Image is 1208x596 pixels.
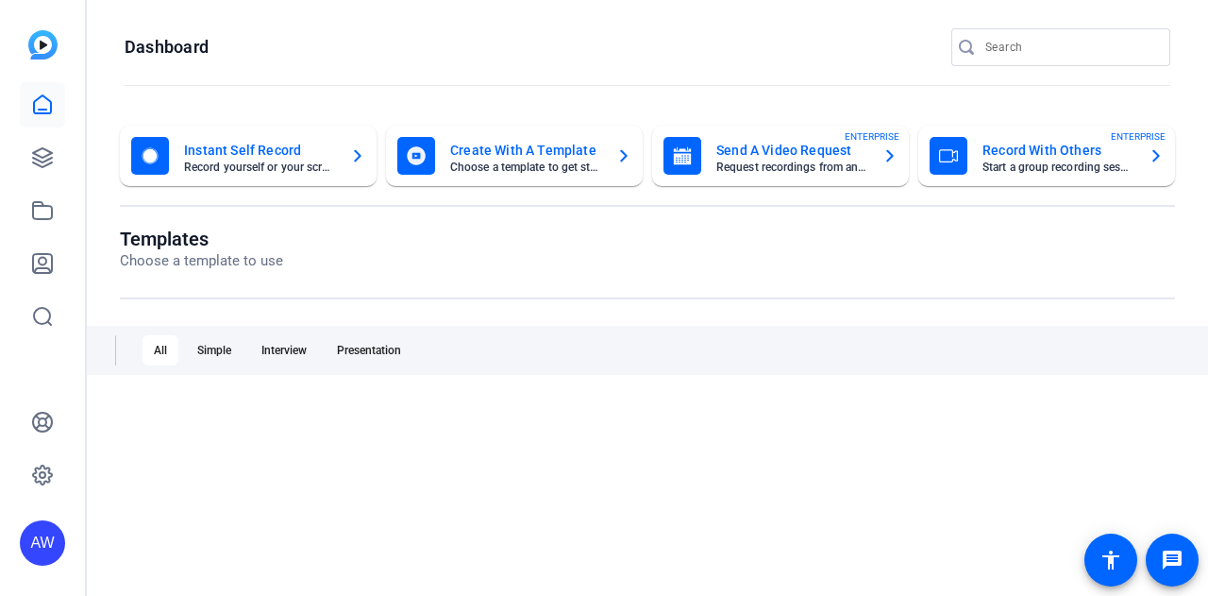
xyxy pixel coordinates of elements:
[186,335,243,366] div: Simple
[985,36,1155,59] input: Search
[450,162,601,173] mat-card-subtitle: Choose a template to get started
[184,162,335,173] mat-card-subtitle: Record yourself or your screen
[143,335,178,366] div: All
[120,228,283,250] h1: Templates
[652,126,909,186] button: Send A Video RequestRequest recordings from anyone, anywhereENTERPRISE
[250,335,318,366] div: Interview
[28,30,58,60] img: blue-gradient.svg
[326,335,412,366] div: Presentation
[716,139,867,162] mat-card-title: Send A Video Request
[1099,549,1122,571] mat-icon: accessibility
[982,162,1133,173] mat-card-subtitle: Start a group recording session
[184,139,335,162] mat-card-title: Instant Self Record
[386,126,643,186] button: Create With A TemplateChoose a template to get started
[918,126,1175,186] button: Record With OthersStart a group recording sessionENTERPRISE
[716,162,867,173] mat-card-subtitle: Request recordings from anyone, anywhere
[125,36,209,59] h1: Dashboard
[982,139,1133,162] mat-card-title: Record With Others
[450,139,601,162] mat-card-title: Create With A Template
[1111,129,1166,144] span: ENTERPRISE
[120,250,283,272] p: Choose a template to use
[20,520,65,566] div: AW
[120,126,377,186] button: Instant Self RecordRecord yourself or your screen
[1161,549,1183,571] mat-icon: message
[845,129,899,144] span: ENTERPRISE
